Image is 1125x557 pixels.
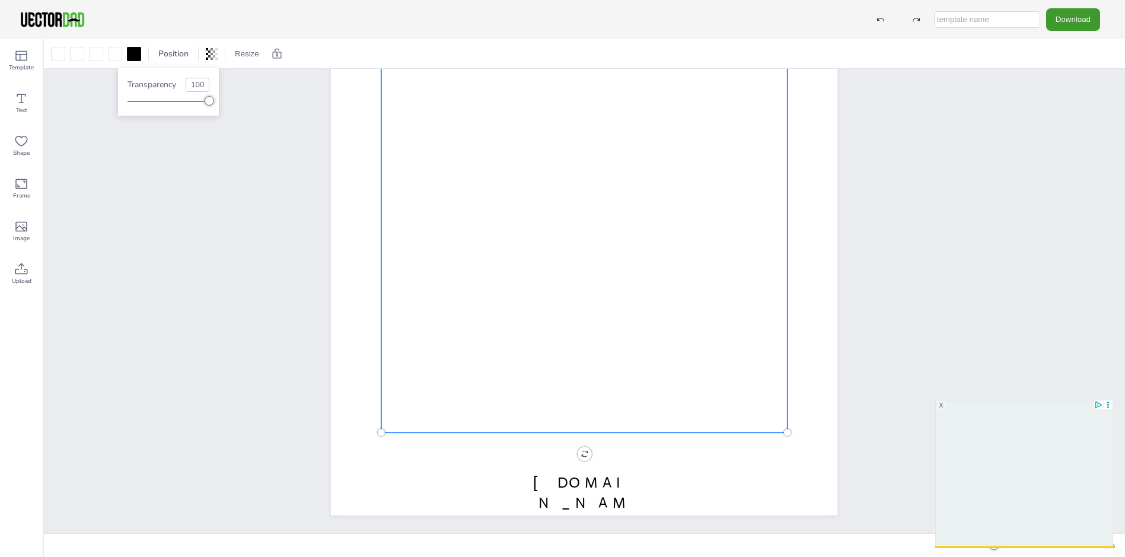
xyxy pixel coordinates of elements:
[12,276,31,286] span: Upload
[934,11,1040,28] input: template name
[533,473,636,533] span: [DOMAIN_NAME]
[13,234,30,243] span: Image
[230,44,264,63] button: Resize
[13,191,30,200] span: Frame
[9,63,34,72] span: Template
[16,106,27,115] span: Text
[935,400,1113,548] iframe: Advertisment
[156,48,191,59] span: Position
[13,148,30,158] span: Shape
[19,11,86,28] img: VectorDad-1.png
[936,401,946,410] div: X
[1046,8,1100,30] button: Download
